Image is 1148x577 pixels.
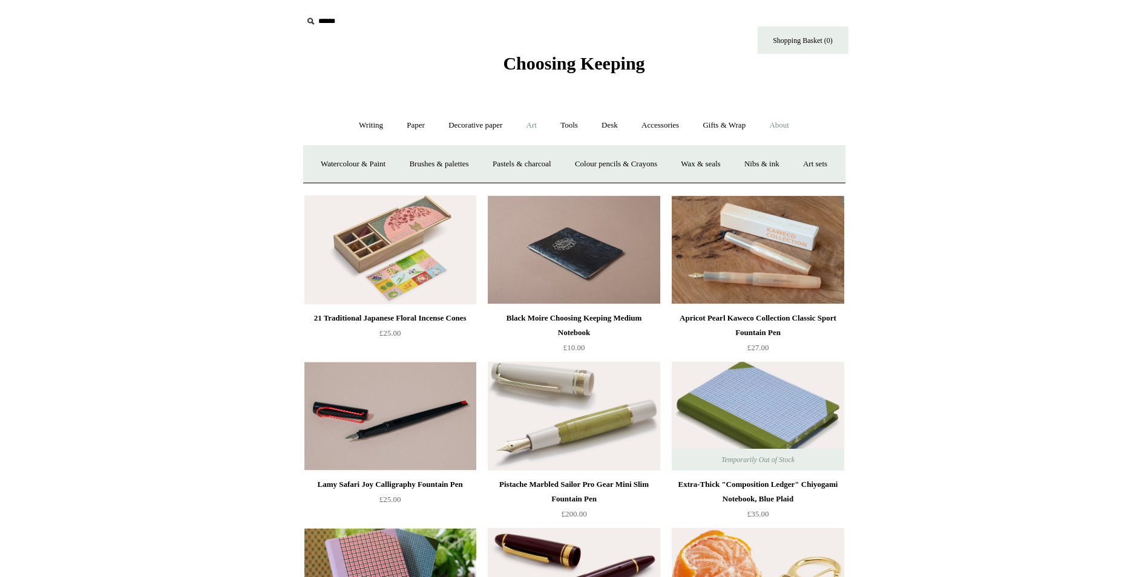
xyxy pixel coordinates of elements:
[670,148,731,180] a: Wax & seals
[488,195,660,304] img: Black Moire Choosing Keeping Medium Notebook
[304,477,476,527] a: Lamy Safari Joy Calligraphy Fountain Pen £25.00
[672,195,844,304] img: Apricot Pearl Kaweco Collection Classic Sport Fountain Pen
[307,477,473,492] div: Lamy Safari Joy Calligraphy Fountain Pen
[503,53,645,73] span: Choosing Keeping
[304,195,476,304] a: 21 Traditional Japanese Floral Incense Cones 21 Traditional Japanese Floral Incense Cones
[488,362,660,471] a: Pistache Marbled Sailor Pro Gear Mini Slim Fountain Pen Pistache Marbled Sailor Pro Gear Mini Sli...
[758,27,848,54] a: Shopping Basket (0)
[398,148,479,180] a: Brushes & palettes
[348,109,394,142] a: Writing
[549,109,589,142] a: Tools
[747,509,769,518] span: £35.00
[672,195,844,304] a: Apricot Pearl Kaweco Collection Classic Sport Fountain Pen Apricot Pearl Kaweco Collection Classi...
[488,477,660,527] a: Pistache Marbled Sailor Pro Gear Mini Slim Fountain Pen £200.00
[379,328,401,337] span: £25.00
[675,477,841,506] div: Extra-Thick "Composition Ledger" Chiyogami Notebook, Blue Plaid
[733,148,790,180] a: Nibs & ink
[692,109,756,142] a: Gifts & Wrap
[631,109,690,142] a: Accessories
[310,148,396,180] a: Watercolour & Paint
[304,311,476,360] a: 21 Traditional Japanese Floral Incense Cones £25.00
[563,343,585,352] span: £10.00
[747,343,769,352] span: £27.00
[561,509,586,518] span: £200.00
[304,195,476,304] img: 21 Traditional Japanese Floral Incense Cones
[304,362,476,471] img: Lamy Safari Joy Calligraphy Fountain Pen
[564,148,668,180] a: Colour pencils & Crayons
[438,109,513,142] a: Decorative paper
[672,362,844,471] a: Extra-Thick "Composition Ledger" Chiyogami Notebook, Blue Plaid Extra-Thick "Composition Ledger" ...
[672,311,844,360] a: Apricot Pearl Kaweco Collection Classic Sport Fountain Pen £27.00
[488,195,660,304] a: Black Moire Choosing Keeping Medium Notebook Black Moire Choosing Keeping Medium Notebook
[672,477,844,527] a: Extra-Thick "Composition Ledger" Chiyogami Notebook, Blue Plaid £35.00
[792,148,838,180] a: Art sets
[307,311,473,325] div: 21 Traditional Japanese Floral Incense Cones
[516,109,548,142] a: Art
[675,311,841,340] div: Apricot Pearl Kaweco Collection Classic Sport Fountain Pen
[591,109,629,142] a: Desk
[379,495,401,504] span: £25.00
[482,148,562,180] a: Pastels & charcoal
[491,477,657,506] div: Pistache Marbled Sailor Pro Gear Mini Slim Fountain Pen
[304,362,476,471] a: Lamy Safari Joy Calligraphy Fountain Pen Lamy Safari Joy Calligraphy Fountain Pen
[672,362,844,471] img: Extra-Thick "Composition Ledger" Chiyogami Notebook, Blue Plaid
[488,311,660,360] a: Black Moire Choosing Keeping Medium Notebook £10.00
[709,449,807,471] span: Temporarily Out of Stock
[758,109,800,142] a: About
[396,109,436,142] a: Paper
[491,311,657,340] div: Black Moire Choosing Keeping Medium Notebook
[503,63,645,71] a: Choosing Keeping
[488,362,660,471] img: Pistache Marbled Sailor Pro Gear Mini Slim Fountain Pen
